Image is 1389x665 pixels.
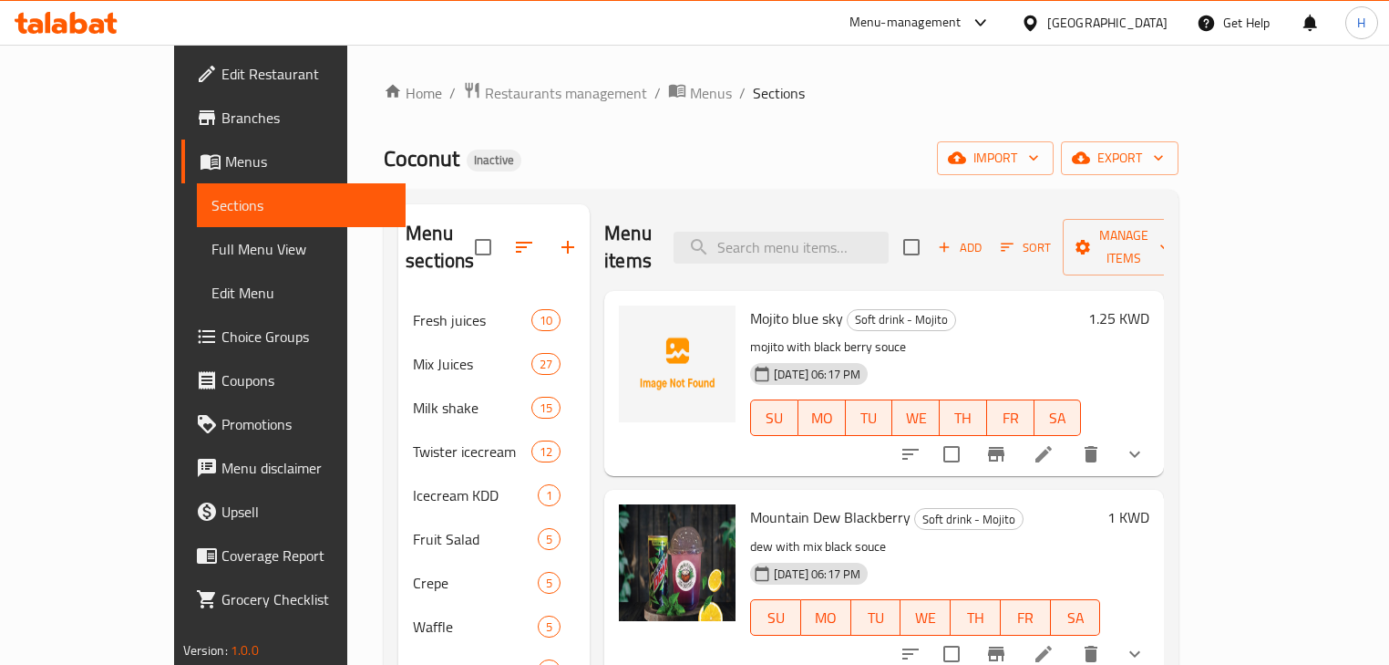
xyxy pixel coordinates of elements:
span: [DATE] 06:17 PM [767,566,868,583]
span: Edit Menu [211,282,392,304]
span: Mountain Dew Blackberry [750,504,911,531]
span: 27 [532,356,560,373]
span: Coverage Report [221,545,392,566]
button: TH [940,400,987,436]
a: Edit menu item [1033,643,1055,665]
span: Sections [211,194,392,216]
button: TU [851,599,901,636]
span: 5 [539,618,560,636]
span: 5 [539,575,560,592]
span: WE [908,605,943,631]
span: Restaurants management [485,82,647,104]
span: Inactive [467,152,521,168]
span: SA [1058,605,1094,631]
div: Twister icecream12 [398,430,590,473]
a: Branches [181,96,406,140]
button: SU [750,400,798,436]
button: Manage items [1063,219,1185,275]
span: Twister icecream [413,441,531,462]
span: FR [994,405,1027,431]
span: MO [808,605,844,631]
span: Sort sections [502,225,546,269]
span: Coconut [384,138,459,179]
span: Manage items [1077,224,1170,270]
span: 15 [532,400,560,417]
button: FR [987,400,1034,436]
span: Mojito blue sky [750,305,843,332]
button: WE [892,400,940,436]
span: Coupons [221,369,392,391]
button: Sort [996,234,1055,262]
img: Mountain Dew Blackberry [619,504,736,621]
button: show more [1113,432,1157,476]
span: Version: [183,639,228,662]
span: WE [900,405,932,431]
a: Menus [668,81,732,105]
span: TU [853,405,886,431]
span: Icecream KDD [413,484,538,506]
a: Edit menu item [1033,443,1055,465]
div: items [538,572,561,594]
button: sort-choices [889,432,932,476]
a: Edit Menu [197,271,406,315]
span: Menus [690,82,732,104]
span: Menus [225,151,392,172]
div: Soft drink - Mojito [847,309,956,331]
span: Select section [892,228,931,266]
button: MO [798,400,846,436]
div: Mix Juices27 [398,342,590,386]
span: Sort items [989,234,1063,262]
div: [GEOGRAPHIC_DATA] [1047,13,1168,33]
span: SU [758,405,791,431]
p: dew with mix black souce [750,535,1100,558]
a: Sections [197,183,406,227]
span: Milk shake [413,397,531,419]
span: Branches [221,107,392,129]
span: export [1075,147,1164,170]
button: MO [801,599,851,636]
span: Grocery Checklist [221,588,392,610]
h2: Menu items [604,220,652,275]
h6: 1 KWD [1107,504,1149,530]
span: Waffle [413,616,538,638]
div: Fresh juices10 [398,298,590,342]
button: TU [846,400,893,436]
li: / [449,82,456,104]
span: Fresh juices [413,309,531,331]
span: TH [947,405,980,431]
div: Crepe5 [398,561,590,605]
a: Restaurants management [463,81,647,105]
span: Add [935,237,984,258]
span: SA [1042,405,1075,431]
span: Select all sections [464,228,502,266]
span: 1.0.0 [231,639,259,662]
button: Branch-specific-item [974,432,1018,476]
span: Choice Groups [221,326,392,348]
span: MO [806,405,839,431]
span: Edit Restaurant [221,63,392,85]
button: SA [1034,400,1082,436]
li: / [654,82,661,104]
a: Promotions [181,402,406,446]
a: Upsell [181,490,406,534]
a: Choice Groups [181,315,406,358]
span: H [1357,13,1365,33]
div: Waffle5 [398,605,590,649]
span: 5 [539,531,560,548]
button: SA [1051,599,1101,636]
a: Coupons [181,358,406,402]
button: SU [750,599,801,636]
button: delete [1069,432,1113,476]
h2: Menu sections [406,220,475,275]
a: Menus [181,140,406,183]
input: search [674,232,889,264]
span: Upsell [221,501,392,523]
svg: Show Choices [1124,643,1146,665]
button: Add [931,234,989,262]
a: Coverage Report [181,534,406,577]
span: 12 [532,443,560,461]
div: items [538,616,561,638]
span: import [952,147,1039,170]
